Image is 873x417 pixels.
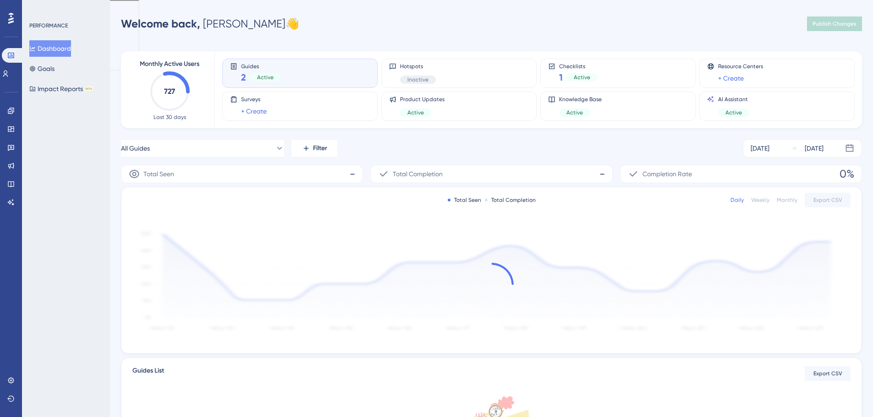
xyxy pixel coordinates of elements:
button: All Guides [121,139,284,157]
span: Active [725,109,742,116]
span: Active [407,109,424,116]
span: 1 [559,71,563,84]
a: + Create [718,73,744,84]
span: Guides [241,63,281,69]
span: - [350,167,355,181]
button: Filter [291,139,337,157]
span: Total Seen [143,168,174,179]
span: Export CSV [813,196,842,204]
span: Filter [313,143,327,154]
button: Export CSV [805,366,851,381]
span: Total Completion [393,168,443,179]
span: All Guides [121,143,150,154]
button: Dashboard [29,40,71,57]
span: Inactive [407,76,428,83]
a: + Create [241,106,267,117]
span: Last 30 days [154,114,186,121]
div: [DATE] [751,143,769,154]
div: Daily [730,196,744,204]
div: Total Completion [485,196,536,204]
span: 0% [840,167,854,181]
span: Checklists [559,63,598,69]
div: Total Seen [448,196,481,204]
text: 727 [164,87,175,96]
div: Monthly [777,196,797,204]
span: Active [257,74,274,81]
span: Hotspots [400,63,436,70]
span: - [599,167,605,181]
button: Publish Changes [807,16,862,31]
span: Active [574,74,590,81]
span: Monthly Active Users [140,59,199,70]
div: Weekly [751,196,769,204]
span: Knowledge Base [559,96,602,103]
div: [DATE] [805,143,824,154]
span: 2 [241,71,246,84]
span: Completion Rate [642,168,692,179]
div: PERFORMANCE [29,22,68,29]
button: Export CSV [805,193,851,207]
span: AI Assistant [718,96,749,103]
span: Product Updates [400,96,445,103]
span: Publish Changes [813,20,857,27]
div: [PERSON_NAME] 👋 [121,16,299,31]
span: Guides List [132,365,164,382]
span: Welcome back, [121,17,200,30]
button: Impact ReportsBETA [29,81,93,97]
button: Goals [29,60,55,77]
div: BETA [85,87,93,91]
span: Export CSV [813,370,842,377]
span: Resource Centers [718,63,763,70]
span: Active [566,109,583,116]
span: Surveys [241,96,267,103]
